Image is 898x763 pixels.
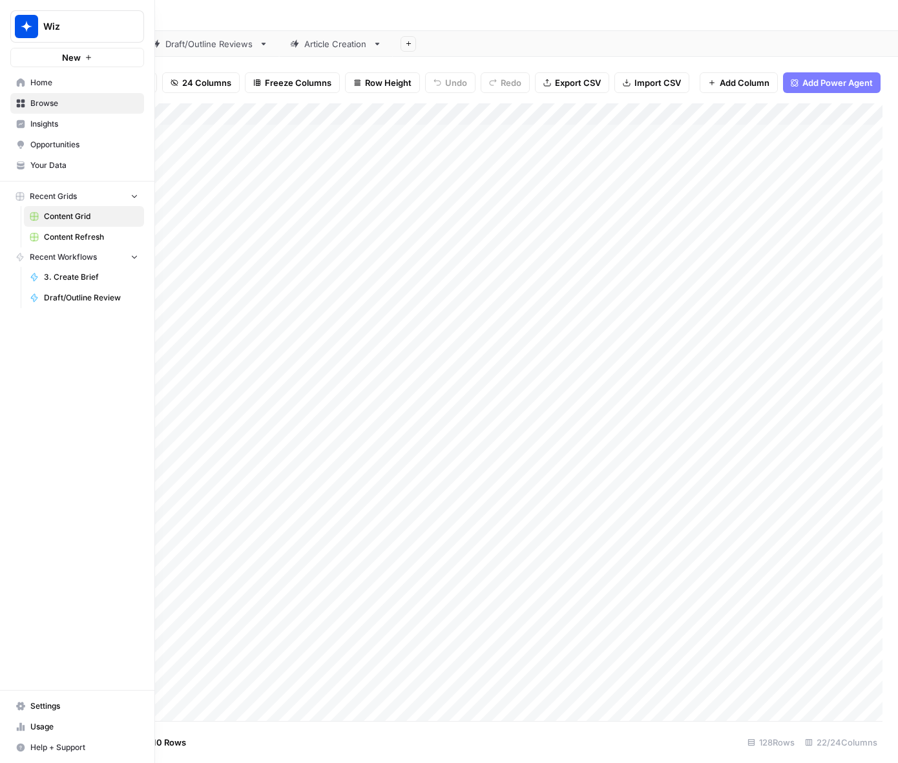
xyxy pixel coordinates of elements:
a: Content Grid [24,206,144,227]
button: Recent Grids [10,187,144,206]
a: Opportunities [10,134,144,155]
button: Import CSV [614,72,689,93]
span: Import CSV [634,76,681,89]
span: Content Refresh [44,231,138,243]
span: New [62,51,81,64]
button: Row Height [345,72,420,93]
span: Browse [30,98,138,109]
a: Article Creation [279,31,393,57]
span: Draft/Outline Review [44,292,138,304]
div: 22/24 Columns [800,732,882,753]
a: Home [10,72,144,93]
a: Draft/Outline Review [24,287,144,308]
span: Usage [30,721,138,733]
span: Export CSV [555,76,601,89]
span: Content Grid [44,211,138,222]
button: Redo [481,72,530,93]
div: 128 Rows [742,732,800,753]
span: Settings [30,700,138,712]
span: Home [30,77,138,89]
a: Draft/Outline Reviews [140,31,279,57]
span: Add Column [720,76,769,89]
span: Recent Grids [30,191,77,202]
button: Export CSV [535,72,609,93]
button: Help + Support [10,737,144,758]
div: Draft/Outline Reviews [165,37,254,50]
span: Freeze Columns [265,76,331,89]
a: Usage [10,716,144,737]
button: Workspace: Wiz [10,10,144,43]
span: Insights [30,118,138,130]
span: Redo [501,76,521,89]
span: Add Power Agent [802,76,873,89]
span: 3. Create Brief [44,271,138,283]
span: Help + Support [30,742,138,753]
button: New [10,48,144,67]
button: Recent Workflows [10,247,144,267]
a: Content Refresh [24,227,144,247]
a: Settings [10,696,144,716]
a: Insights [10,114,144,134]
button: 24 Columns [162,72,240,93]
a: Your Data [10,155,144,176]
span: 24 Columns [182,76,231,89]
span: Wiz [43,20,121,33]
button: Undo [425,72,475,93]
a: 3. Create Brief [24,267,144,287]
span: Recent Workflows [30,251,97,263]
div: Article Creation [304,37,368,50]
span: Row Height [365,76,412,89]
button: Freeze Columns [245,72,340,93]
span: Add 10 Rows [134,736,186,749]
button: Add Column [700,72,778,93]
a: Browse [10,93,144,114]
img: Wiz Logo [15,15,38,38]
span: Your Data [30,160,138,171]
span: Opportunities [30,139,138,151]
button: Add Power Agent [783,72,881,93]
span: Undo [445,76,467,89]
